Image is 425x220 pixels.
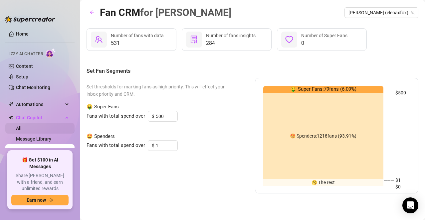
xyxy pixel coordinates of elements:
span: solution [190,36,198,44]
button: Earn nowarrow-right [11,195,69,205]
h5: Set Fan Segments [87,67,418,75]
a: Content [16,63,33,69]
span: 🤩 Spenders [87,133,234,141]
span: heart [285,36,293,44]
input: 150 [156,141,177,151]
a: Chat Monitoring [16,85,50,90]
span: 284 [206,39,256,47]
span: 🎁 Get $100 in AI Messages [11,157,69,170]
span: arrow-left [90,10,94,15]
span: 🤑 Super Fans: 79 fans ( 6.09 %) [290,85,356,93]
span: Number of fans with data [111,33,164,38]
img: logo-BBDzfeDw.svg [5,16,55,23]
span: Elena (elenaxfox) [348,8,414,18]
span: Set thresholds for marking fans as high priority. This will effect your inbox priority and CRM. [87,83,234,98]
span: Fans with total spend over [87,112,145,120]
a: All [16,126,22,131]
span: 531 [111,39,164,47]
a: Fan CRM [16,147,35,152]
article: Fan CRM [100,5,231,20]
img: AI Chatter [46,48,56,58]
span: arrow-right [49,198,53,202]
span: Earn now [27,197,46,203]
span: Number of Super Fans [301,33,347,38]
span: 0 [301,39,347,47]
span: thunderbolt [9,102,14,107]
span: team [95,36,103,44]
a: Home [16,31,29,37]
span: Chat Copilot [16,112,63,123]
span: Share [PERSON_NAME] with a friend, and earn unlimited rewards [11,172,69,192]
span: Izzy AI Chatter [9,51,43,57]
span: 🤑 Super Fans [87,103,234,111]
div: Open Intercom Messenger [402,197,418,213]
img: Chat Copilot [9,115,13,120]
span: for [PERSON_NAME] [140,7,231,18]
span: Automations [16,99,63,110]
span: Fans with total spend over [87,142,145,150]
span: team [411,11,415,15]
input: 500 [156,111,177,121]
a: Message Library [16,136,51,142]
a: Setup [16,74,28,79]
span: Number of fans insights [206,33,256,38]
